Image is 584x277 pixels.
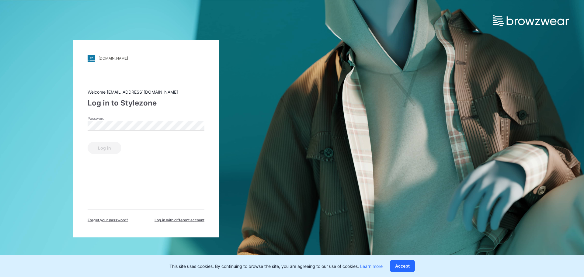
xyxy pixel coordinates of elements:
span: Log in with different account [155,217,204,223]
p: This site uses cookies. By continuing to browse the site, you are agreeing to our use of cookies. [169,263,383,269]
label: Password [88,116,130,121]
div: Log in to Stylezone [88,97,204,108]
span: Forget your password? [88,217,128,223]
div: Welcome [EMAIL_ADDRESS][DOMAIN_NAME] [88,88,204,95]
div: [DOMAIN_NAME] [99,56,128,61]
a: Learn more [360,264,383,269]
img: stylezone-logo.562084cfcfab977791bfbf7441f1a819.svg [88,54,95,62]
a: [DOMAIN_NAME] [88,54,204,62]
button: Accept [390,260,415,272]
img: browzwear-logo.e42bd6dac1945053ebaf764b6aa21510.svg [493,15,569,26]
